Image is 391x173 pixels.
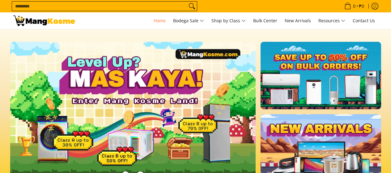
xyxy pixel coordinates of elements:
[285,18,311,24] span: New Arrivals
[154,18,166,24] span: Home
[315,12,348,29] a: Resources
[211,17,246,25] span: Shop by Class
[187,2,197,11] button: Search
[253,18,277,24] span: Bulk Center
[318,17,345,25] span: Resources
[350,12,378,29] a: Contact Us
[151,12,169,29] a: Home
[208,12,249,29] a: Shop by Class
[250,12,280,29] a: Bulk Center
[342,3,366,10] span: •
[13,15,75,26] img: Mang Kosme: Your Home Appliances Warehouse Sale Partner!
[352,4,356,8] span: 0
[170,12,207,29] a: Bodega Sale
[173,17,204,25] span: Bodega Sale
[282,12,314,29] a: New Arrivals
[81,12,378,29] nav: Main Menu
[358,4,365,8] span: ₱0
[353,18,375,24] span: Contact Us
